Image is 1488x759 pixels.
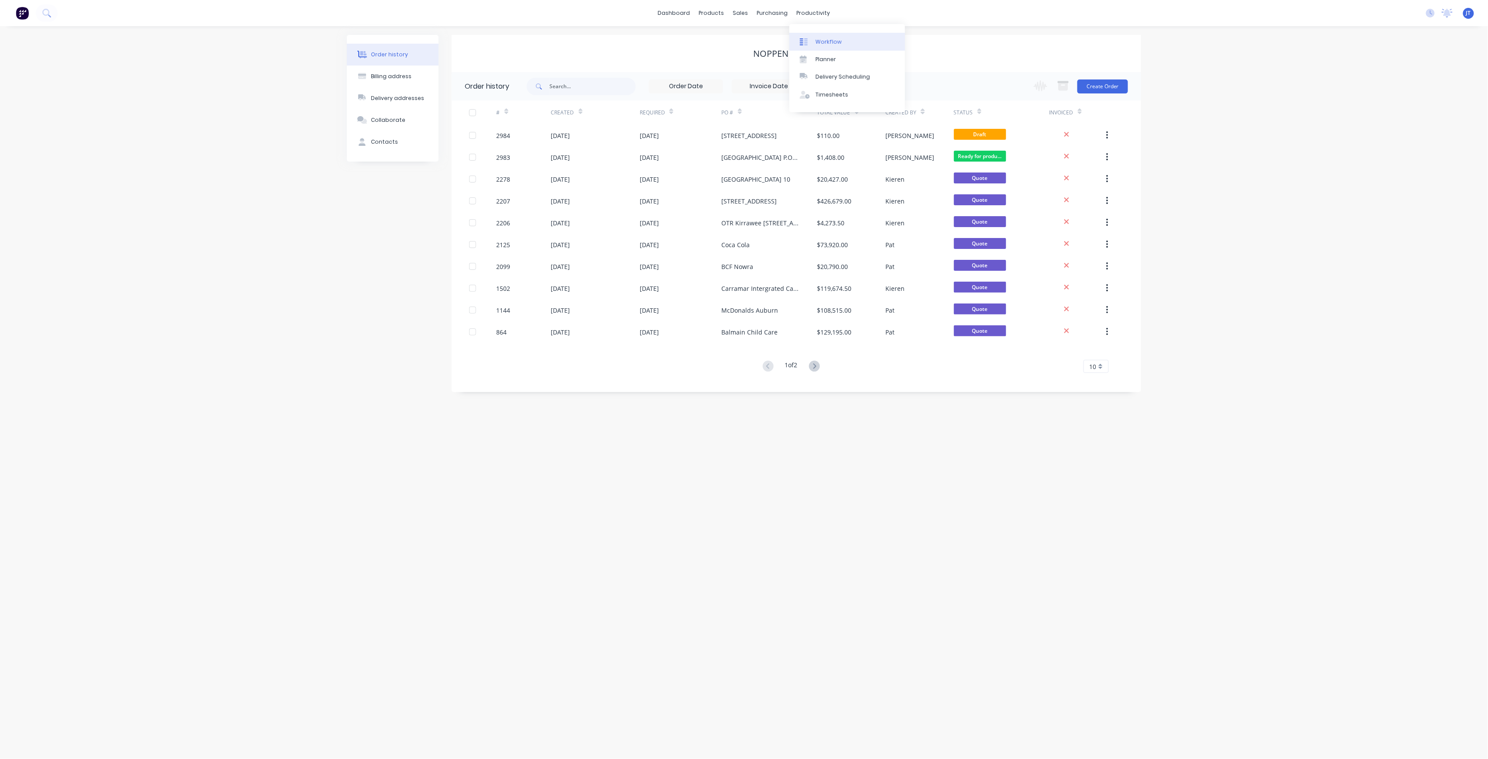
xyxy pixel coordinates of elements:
[347,131,439,153] button: Contacts
[817,153,845,162] div: $1,408.00
[722,153,800,162] div: [GEOGRAPHIC_DATA] P.O-022228 site measures
[754,48,840,59] div: Noppen Air Pty Ltd
[497,284,511,293] div: 1502
[465,81,509,92] div: Order history
[640,218,659,228] div: [DATE]
[722,306,778,315] div: McDonalds Auburn
[640,131,659,140] div: [DATE]
[816,55,836,63] div: Planner
[551,109,574,117] div: Created
[722,218,800,228] div: OTR Kirrawee [STREET_ADDRESS]
[722,284,800,293] div: Carramar Intergrated Care Hub
[551,218,570,228] div: [DATE]
[817,175,848,184] div: $20,427.00
[885,240,895,249] div: Pat
[885,175,905,184] div: Kieren
[722,109,734,117] div: PO #
[497,218,511,228] div: 2206
[954,216,1006,227] span: Quote
[551,240,570,249] div: [DATE]
[817,240,848,249] div: $73,920.00
[16,7,29,20] img: Factory
[885,262,895,271] div: Pat
[497,175,511,184] div: 2278
[1077,79,1128,93] button: Create Order
[954,194,1006,205] span: Quote
[954,100,1049,124] div: Status
[371,138,398,146] div: Contacts
[789,33,905,50] a: Workflow
[371,51,408,59] div: Order history
[816,38,842,46] div: Workflow
[497,328,507,337] div: 864
[954,260,1006,271] span: Quote
[640,328,659,337] div: [DATE]
[885,306,895,315] div: Pat
[640,100,722,124] div: Required
[1049,100,1104,124] div: Invoiced
[640,153,659,162] div: [DATE]
[497,100,551,124] div: #
[885,328,895,337] div: Pat
[497,131,511,140] div: 2984
[722,175,791,184] div: [GEOGRAPHIC_DATA] 10
[817,284,852,293] div: $119,674.50
[954,304,1006,314] span: Quote
[817,262,848,271] div: $20,790.00
[551,284,570,293] div: [DATE]
[1466,9,1471,17] span: JT
[817,328,852,337] div: $129,195.00
[722,328,778,337] div: Balmain Child Care
[640,175,659,184] div: [DATE]
[885,153,934,162] div: [PERSON_NAME]
[722,262,754,271] div: BCF Nowra
[954,325,1006,336] span: Quote
[347,66,439,87] button: Billing address
[371,116,406,124] div: Collaborate
[347,87,439,109] button: Delivery addresses
[789,86,905,103] a: Timesheets
[497,262,511,271] div: 2099
[551,262,570,271] div: [DATE]
[347,109,439,131] button: Collaborate
[954,151,1006,162] span: Ready for produ...
[640,306,659,315] div: [DATE]
[785,360,798,373] div: 1 of 2
[885,131,934,140] div: [PERSON_NAME]
[954,129,1006,140] span: Draft
[497,306,511,315] div: 1144
[817,306,852,315] div: $108,515.00
[729,7,753,20] div: sales
[753,7,792,20] div: purchasing
[551,328,570,337] div: [DATE]
[497,109,500,117] div: #
[954,282,1006,293] span: Quote
[789,51,905,68] a: Planner
[722,131,777,140] div: [STREET_ADDRESS]
[551,131,570,140] div: [DATE]
[792,7,835,20] div: productivity
[954,109,973,117] div: Status
[640,262,659,271] div: [DATE]
[549,78,636,95] input: Search...
[817,218,845,228] div: $4,273.50
[551,100,640,124] div: Created
[551,175,570,184] div: [DATE]
[551,153,570,162] div: [DATE]
[551,306,570,315] div: [DATE]
[640,197,659,206] div: [DATE]
[789,68,905,86] a: Delivery Scheduling
[497,240,511,249] div: 2125
[497,153,511,162] div: 2983
[1049,109,1073,117] div: Invoiced
[722,100,817,124] div: PO #
[817,197,852,206] div: $426,679.00
[885,218,905,228] div: Kieren
[371,72,412,80] div: Billing address
[640,109,665,117] div: Required
[954,172,1006,183] span: Quote
[732,80,806,93] input: Invoice Date
[1089,362,1096,371] span: 10
[722,240,750,249] div: Coca Cola
[497,197,511,206] div: 2207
